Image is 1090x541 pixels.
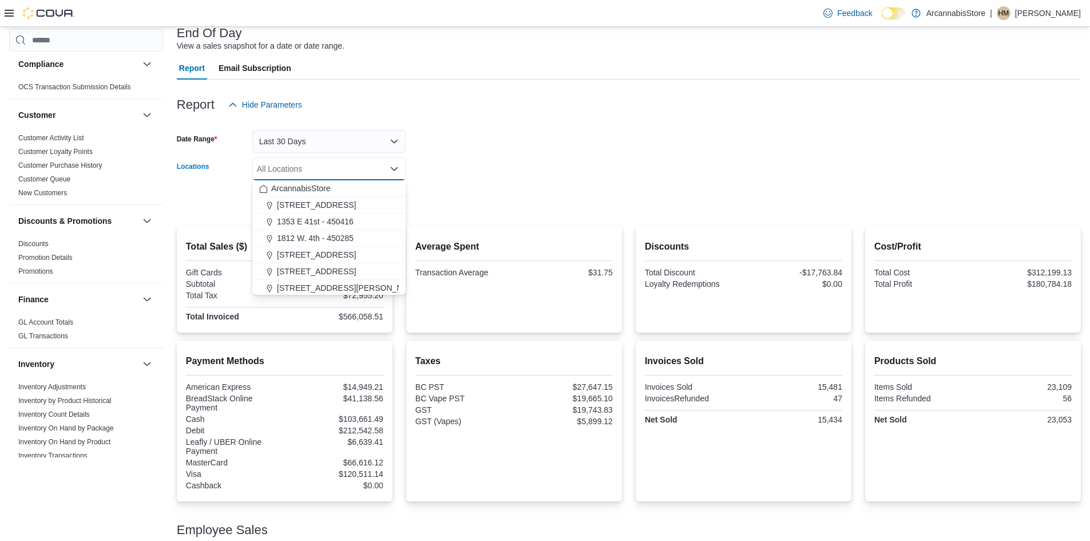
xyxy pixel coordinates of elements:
[186,268,283,277] div: Gift Cards
[18,358,138,370] button: Inventory
[18,58,64,70] h3: Compliance
[287,382,383,392] div: $14,949.21
[18,267,53,276] span: Promotions
[645,354,842,368] h2: Invoices Sold
[18,161,102,169] a: Customer Purchase History
[746,415,842,424] div: 15,434
[874,394,971,403] div: Items Refunded
[746,382,842,392] div: 15,481
[252,197,406,214] button: [STREET_ADDRESS]
[18,240,49,248] a: Discounts
[390,164,399,173] button: Close list of options
[287,481,383,490] div: $0.00
[415,354,613,368] h2: Taxes
[874,279,971,289] div: Total Profit
[186,458,283,467] div: MasterCard
[18,188,67,198] span: New Customers
[18,134,84,142] a: Customer Activity List
[819,2,877,25] a: Feedback
[252,247,406,263] button: [STREET_ADDRESS]
[186,354,383,368] h2: Payment Methods
[645,415,677,424] strong: Net Sold
[18,424,114,432] a: Inventory On Hand by Package
[252,180,406,346] div: Choose from the following options
[18,382,86,392] span: Inventory Adjustments
[186,240,383,254] h2: Total Sales ($)
[415,382,512,392] div: BC PST
[516,405,613,414] div: $19,743.83
[18,253,73,262] span: Promotion Details
[18,410,90,418] a: Inventory Count Details
[18,239,49,248] span: Discounts
[874,240,1072,254] h2: Cost/Profit
[277,249,356,260] span: [STREET_ADDRESS]
[415,240,613,254] h2: Average Spent
[287,437,383,447] div: $6,639.41
[18,215,112,227] h3: Discounts & Promotions
[9,315,163,347] div: Finance
[18,452,88,460] a: Inventory Transactions
[18,332,68,340] a: GL Transactions
[415,417,512,426] div: GST (Vapes)
[18,83,131,91] a: OCS Transaction Submission Details
[277,282,422,294] span: [STREET_ADDRESS][PERSON_NAME]
[18,451,88,460] span: Inventory Transactions
[975,415,1072,424] div: 23,053
[415,268,512,277] div: Transaction Average
[9,237,163,283] div: Discounts & Promotions
[516,417,613,426] div: $5,899.12
[18,397,112,405] a: Inventory by Product Historical
[287,469,383,479] div: $120,511.14
[186,394,283,412] div: BreadStack Online Payment
[287,426,383,435] div: $212,542.58
[177,135,217,144] label: Date Range
[18,109,56,121] h3: Customer
[18,82,131,92] span: OCS Transaction Submission Details
[645,268,742,277] div: Total Discount
[645,394,742,403] div: InvoicesRefunded
[186,481,283,490] div: Cashback
[186,469,283,479] div: Visa
[18,147,93,156] span: Customer Loyalty Points
[177,40,344,52] div: View a sales snapshot for a date or date range.
[140,57,154,71] button: Compliance
[18,358,54,370] h3: Inventory
[18,437,110,447] span: Inventory On Hand by Product
[242,99,302,110] span: Hide Parameters
[645,279,742,289] div: Loyalty Redemptions
[18,189,67,197] a: New Customers
[18,294,138,305] button: Finance
[1015,6,1081,20] p: [PERSON_NAME]
[252,180,406,197] button: ArcannabisStore
[975,279,1072,289] div: $180,784.18
[186,291,283,300] div: Total Tax
[975,394,1072,403] div: 56
[746,394,842,403] div: 47
[998,6,1009,20] span: HM
[18,410,90,419] span: Inventory Count Details
[277,266,356,277] span: [STREET_ADDRESS]
[252,214,406,230] button: 1353 E 41st - 450416
[18,58,138,70] button: Compliance
[252,230,406,247] button: 1812 W. 4th - 450285
[18,109,138,121] button: Customer
[645,382,742,392] div: Invoices Sold
[516,382,613,392] div: $27,647.15
[18,438,110,446] a: Inventory On Hand by Product
[874,268,971,277] div: Total Cost
[186,382,283,392] div: American Express
[18,383,86,391] a: Inventory Adjustments
[997,6,1010,20] div: Henrique Merzari
[18,318,73,326] a: GL Account Totals
[177,162,209,171] label: Locations
[23,7,74,19] img: Cova
[186,437,283,456] div: Leafly / UBER Online Payment
[140,214,154,228] button: Discounts & Promotions
[746,268,842,277] div: -$17,763.84
[18,254,73,262] a: Promotion Details
[9,131,163,204] div: Customer
[18,318,73,327] span: GL Account Totals
[746,279,842,289] div: $0.00
[140,357,154,371] button: Inventory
